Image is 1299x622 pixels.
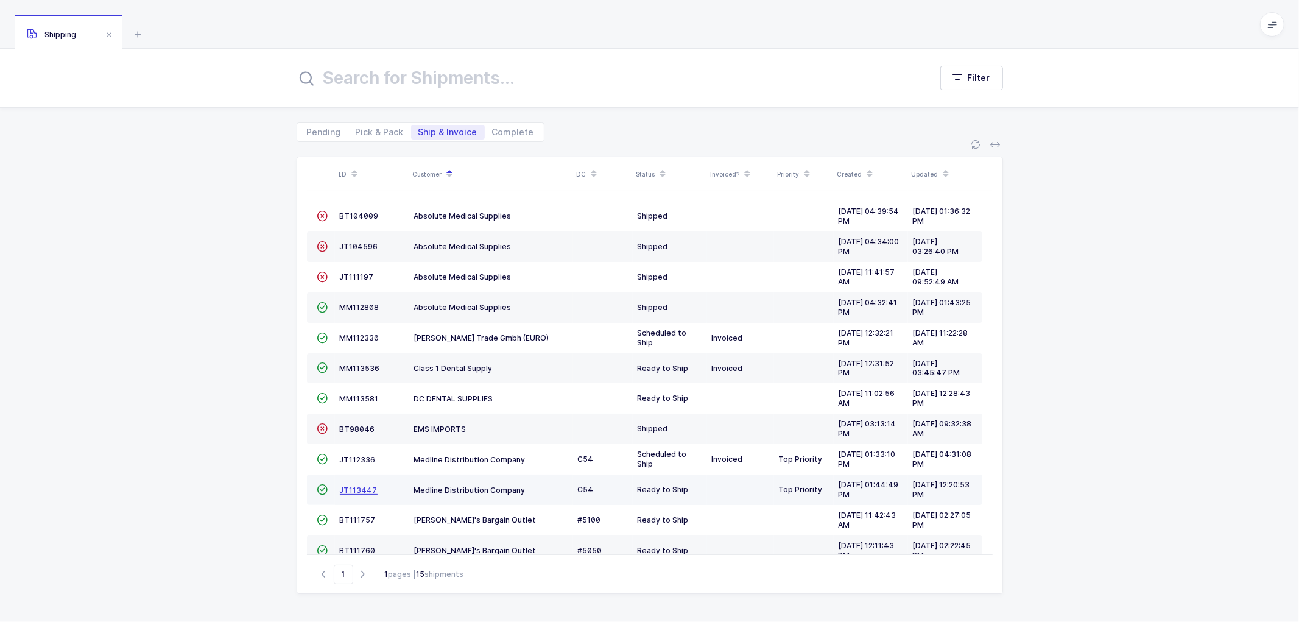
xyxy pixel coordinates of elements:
[414,242,512,251] span: Absolute Medical Supplies
[638,450,687,468] span: Scheduled to Ship
[414,425,466,434] span: EMS IMPORTS
[712,364,769,373] div: Invoiced
[913,389,971,408] span: [DATE] 12:28:43 PM
[839,267,895,286] span: [DATE] 11:41:57 AM
[839,511,896,529] span: [DATE] 11:42:43 AM
[839,237,899,256] span: [DATE] 04:34:00 PM
[968,72,990,84] span: Filter
[317,303,328,312] span: 
[839,328,894,347] span: [DATE] 12:32:21 PM
[317,333,328,342] span: 
[638,328,687,347] span: Scheduled to Ship
[638,211,668,221] span: Shipped
[317,454,328,464] span: 
[638,485,689,494] span: Ready to Ship
[414,272,512,281] span: Absolute Medical Supplies
[414,211,512,221] span: Absolute Medical Supplies
[339,164,406,185] div: ID
[578,485,594,494] span: C54
[340,515,376,525] span: BT111757
[317,546,328,555] span: 
[340,333,379,342] span: MM112330
[385,570,389,579] b: 1
[317,394,328,403] span: 
[414,515,537,525] span: [PERSON_NAME]'s Bargain Outlet
[414,455,526,464] span: Medline Distribution Company
[340,394,379,403] span: MM113581
[578,515,601,525] span: #5100
[712,454,769,464] div: Invoiced
[340,242,378,251] span: JT104596
[317,515,328,525] span: 
[839,541,895,560] span: [DATE] 12:11:43 PM
[839,450,896,468] span: [DATE] 01:33:10 PM
[913,207,971,225] span: [DATE] 01:36:32 PM
[837,164,904,185] div: Created
[578,546,602,555] span: #5050
[340,486,378,495] span: JT113447
[297,63,916,93] input: Search for Shipments...
[638,424,668,433] span: Shipped
[317,485,328,494] span: 
[414,546,537,555] span: [PERSON_NAME]'s Bargain Outlet
[638,242,668,251] span: Shipped
[913,450,972,468] span: [DATE] 04:31:08 PM
[414,303,512,312] span: Absolute Medical Supplies
[940,66,1003,90] button: Filter
[912,164,979,185] div: Updated
[779,485,823,494] span: Top Priority
[779,454,823,464] span: Top Priority
[839,207,899,225] span: [DATE] 04:39:54 PM
[340,425,375,434] span: BT98046
[307,128,341,136] span: Pending
[492,128,534,136] span: Complete
[913,419,972,438] span: [DATE] 09:32:38 AM
[340,303,379,312] span: MM112808
[913,298,971,317] span: [DATE] 01:43:25 PM
[913,480,970,499] span: [DATE] 12:20:53 PM
[638,546,689,555] span: Ready to Ship
[417,570,425,579] b: 15
[839,480,899,499] span: [DATE] 01:44:49 PM
[638,303,668,312] span: Shipped
[913,511,971,529] span: [DATE] 02:27:05 PM
[317,272,328,281] span: 
[638,364,689,373] span: Ready to Ship
[638,394,689,403] span: Ready to Ship
[913,237,959,256] span: [DATE] 03:26:40 PM
[913,541,971,560] span: [DATE] 02:22:45 PM
[317,424,328,433] span: 
[913,359,960,378] span: [DATE] 03:45:47 PM
[340,211,379,221] span: BT104009
[414,364,493,373] span: Class 1 Dental Supply
[414,394,493,403] span: DC DENTAL SUPPLIES
[711,164,770,185] div: Invoiced?
[839,419,896,438] span: [DATE] 03:13:14 PM
[839,389,895,408] span: [DATE] 11:02:56 AM
[317,363,328,372] span: 
[712,333,769,343] div: Invoiced
[636,164,703,185] div: Status
[413,164,569,185] div: Customer
[418,128,477,136] span: Ship & Invoice
[577,164,629,185] div: DC
[913,267,959,286] span: [DATE] 09:52:49 AM
[340,272,374,281] span: JT111197
[578,454,594,464] span: C54
[385,569,464,580] div: pages | shipments
[334,565,353,584] span: Go to
[356,128,404,136] span: Pick & Pack
[638,272,668,281] span: Shipped
[340,455,376,464] span: JT112336
[638,515,689,525] span: Ready to Ship
[778,164,830,185] div: Priority
[340,546,376,555] span: BT111760
[414,333,549,342] span: [PERSON_NAME] Trade Gmbh (EURO)
[317,211,328,221] span: 
[913,328,968,347] span: [DATE] 11:22:28 AM
[317,242,328,251] span: 
[27,30,76,39] span: Shipping
[839,298,898,317] span: [DATE] 04:32:41 PM
[839,359,895,378] span: [DATE] 12:31:52 PM
[414,486,526,495] span: Medline Distribution Company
